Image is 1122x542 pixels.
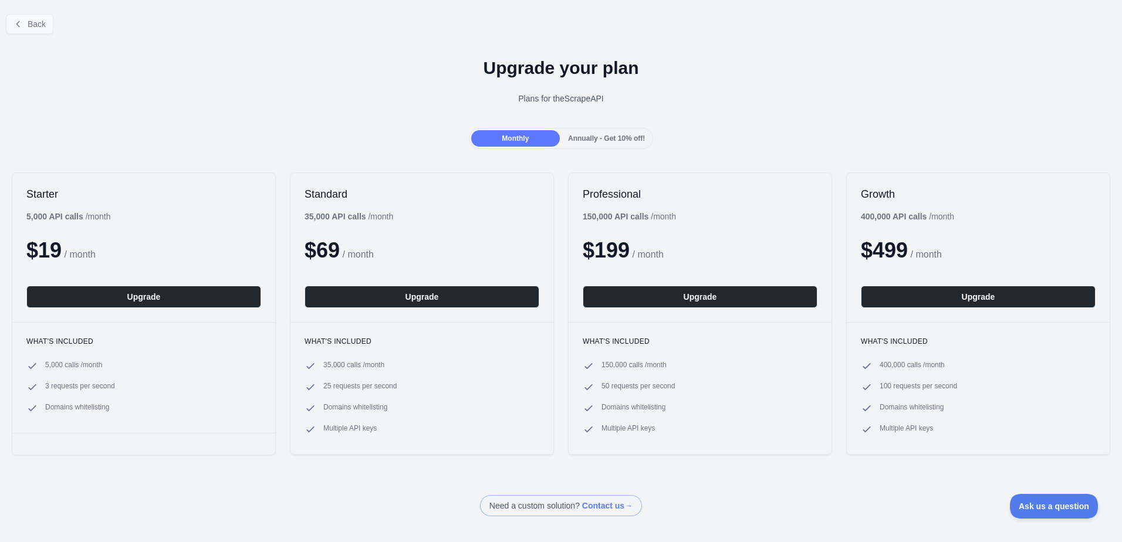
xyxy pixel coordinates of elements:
div: / month [583,211,676,222]
iframe: Toggle Customer Support [1010,494,1099,519]
span: $ 499 [861,238,908,262]
b: 150,000 API calls [583,212,648,221]
h2: Growth [861,187,1096,201]
span: $ 199 [583,238,630,262]
b: 400,000 API calls [861,212,927,221]
div: / month [861,211,954,222]
h2: Professional [583,187,817,201]
h2: Standard [305,187,539,201]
